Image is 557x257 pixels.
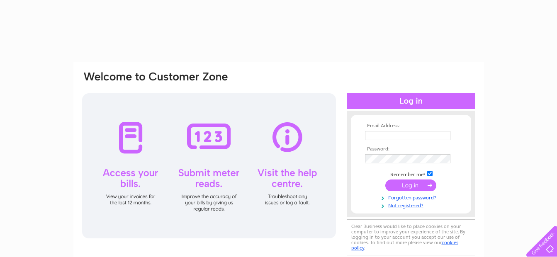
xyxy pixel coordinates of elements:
[363,170,459,178] td: Remember me?
[351,240,458,251] a: cookies policy
[365,193,459,201] a: Forgotten password?
[365,201,459,209] a: Not registered?
[347,219,475,255] div: Clear Business would like to place cookies on your computer to improve your experience of the sit...
[385,179,436,191] input: Submit
[363,146,459,152] th: Password:
[363,123,459,129] th: Email Address:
